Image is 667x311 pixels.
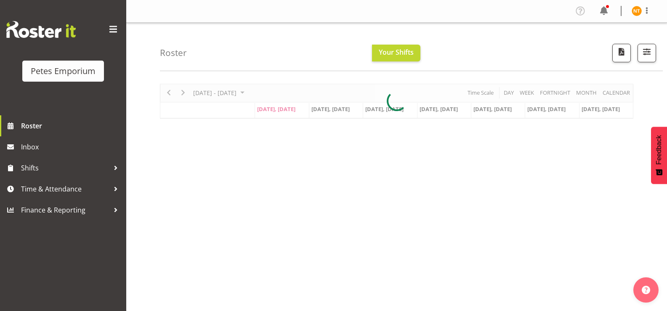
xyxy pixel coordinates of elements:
img: Rosterit website logo [6,21,76,38]
span: Time & Attendance [21,183,109,195]
button: Your Shifts [372,45,420,61]
span: Roster [21,120,122,132]
div: Petes Emporium [31,65,96,77]
button: Download a PDF of the roster according to the set date range. [612,44,631,62]
button: Feedback - Show survey [651,127,667,184]
img: help-xxl-2.png [642,286,650,294]
span: Your Shifts [379,48,414,57]
button: Filter Shifts [638,44,656,62]
h4: Roster [160,48,187,58]
span: Shifts [21,162,109,174]
span: Inbox [21,141,122,153]
img: nicole-thomson8388.jpg [632,6,642,16]
span: Feedback [655,135,663,165]
span: Finance & Reporting [21,204,109,216]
